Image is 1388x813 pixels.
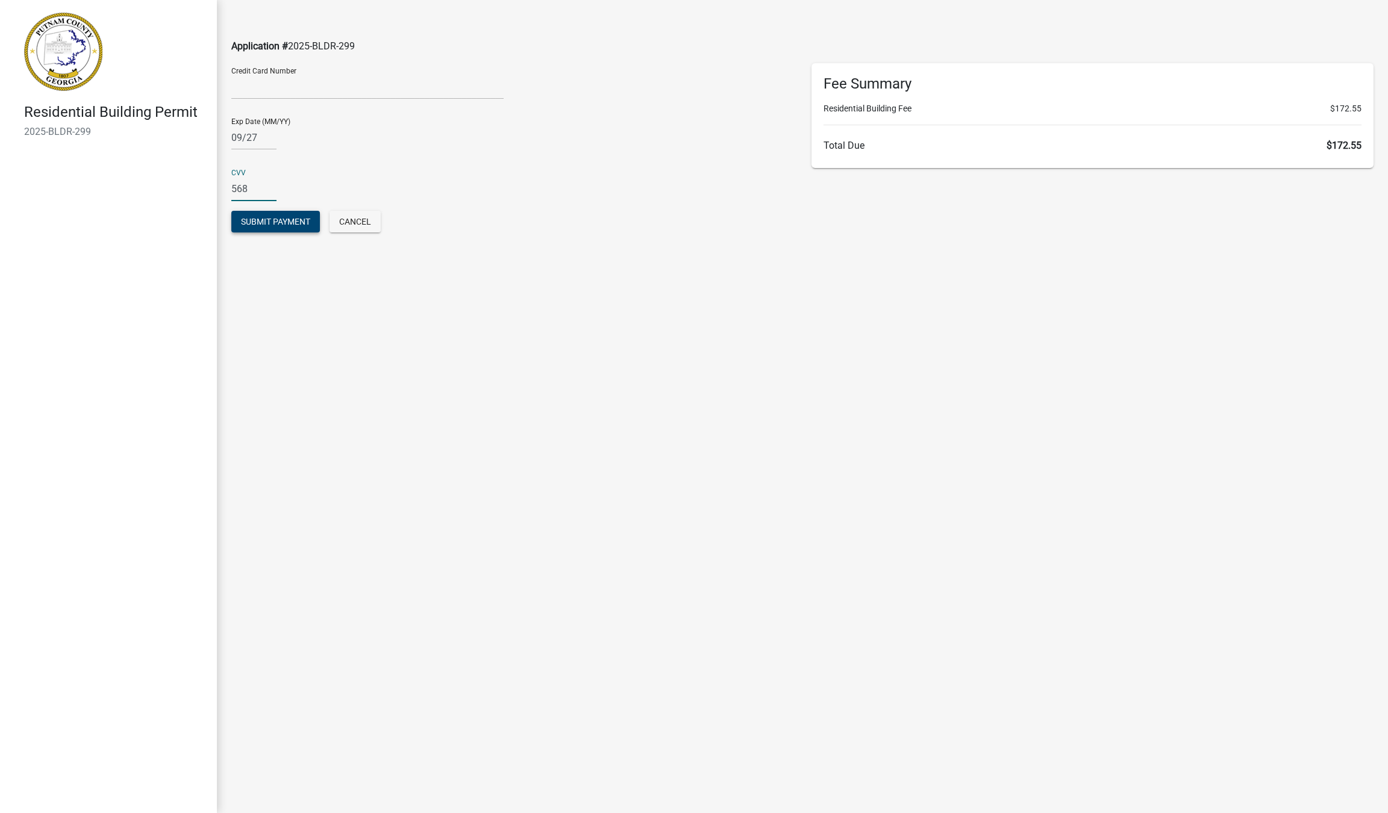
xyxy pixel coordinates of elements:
button: Submit Payment [231,211,320,232]
button: Cancel [330,211,381,232]
h4: Residential Building Permit [24,104,207,121]
span: Submit Payment [241,217,310,226]
img: Putnam County, Georgia [24,13,102,91]
li: Residential Building Fee [824,102,1361,115]
span: $172.55 [1327,140,1361,151]
h6: Total Due [824,140,1361,151]
h6: Fee Summary [824,75,1361,93]
h6: 2025-BLDR-299 [24,126,207,137]
span: $172.55 [1330,102,1361,115]
label: Credit Card Number [231,67,296,75]
span: Cancel [339,217,371,226]
span: 2025-BLDR-299 [288,40,355,52]
span: Application # [231,40,288,52]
